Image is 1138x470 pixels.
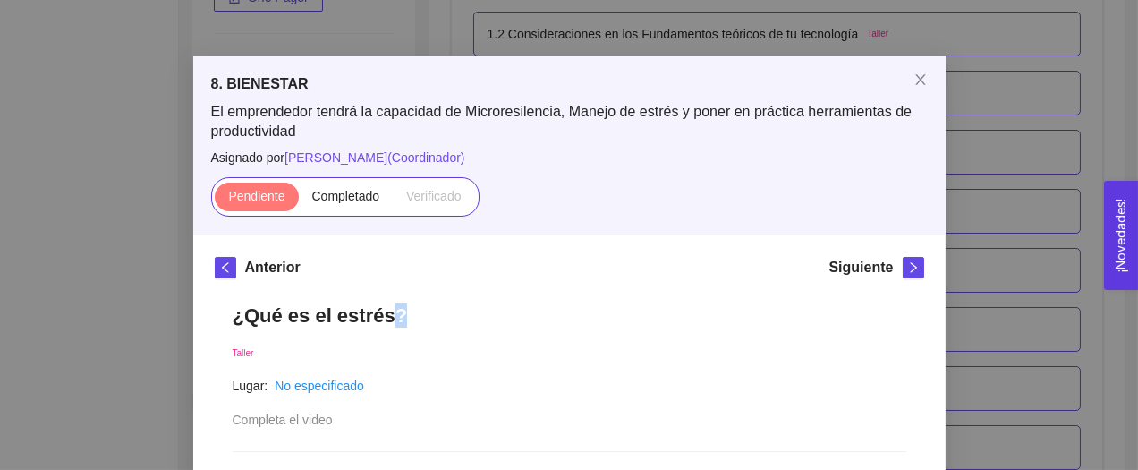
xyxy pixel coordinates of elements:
h5: Siguiente [828,257,893,278]
span: El emprendedor tendrá la capacidad de Microresilencia, Manejo de estrés y poner en práctica herra... [211,102,928,141]
button: Open Feedback Widget [1104,181,1138,290]
button: Close [896,56,946,106]
h1: ¿Qué es el estrés? [233,303,906,328]
span: Asignado por [211,148,928,167]
button: right [903,257,924,278]
span: [PERSON_NAME] ( Coordinador ) [284,150,465,165]
span: Pendiente [228,189,284,203]
article: Lugar: [233,376,268,396]
span: Taller [233,348,254,358]
a: No especificado [275,379,364,393]
span: Completa el video [233,413,333,427]
h5: Anterior [245,257,301,278]
button: left [215,257,236,278]
span: Verificado [406,189,461,203]
span: left [216,261,235,274]
span: close [913,73,928,87]
span: right [904,261,923,274]
span: Completado [312,189,380,203]
h5: 8. BIENESTAR [211,73,928,95]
